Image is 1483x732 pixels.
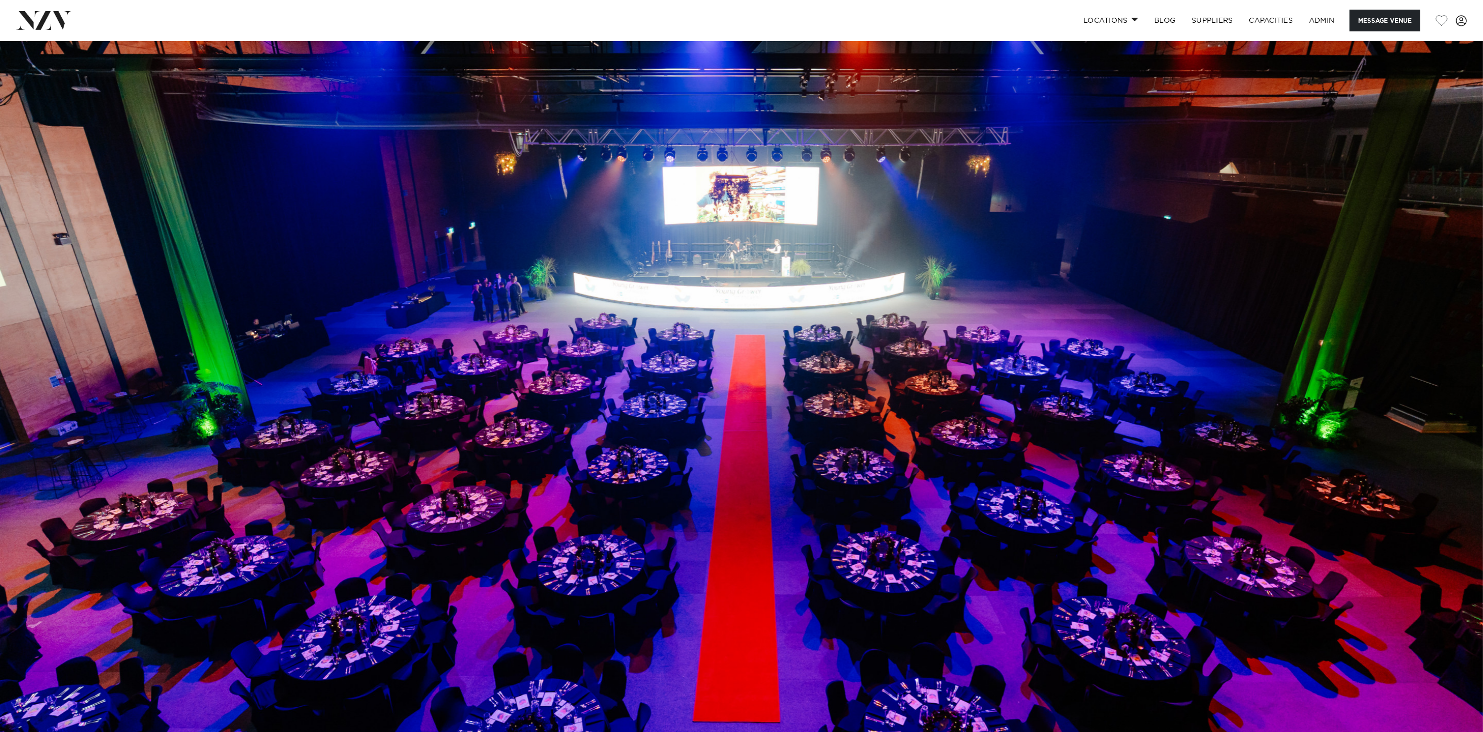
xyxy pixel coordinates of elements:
button: Message Venue [1349,10,1420,31]
img: nzv-logo.png [16,11,71,29]
a: ADMIN [1301,10,1342,31]
a: Capacities [1241,10,1301,31]
a: BLOG [1146,10,1184,31]
a: SUPPLIERS [1184,10,1241,31]
a: Locations [1075,10,1146,31]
